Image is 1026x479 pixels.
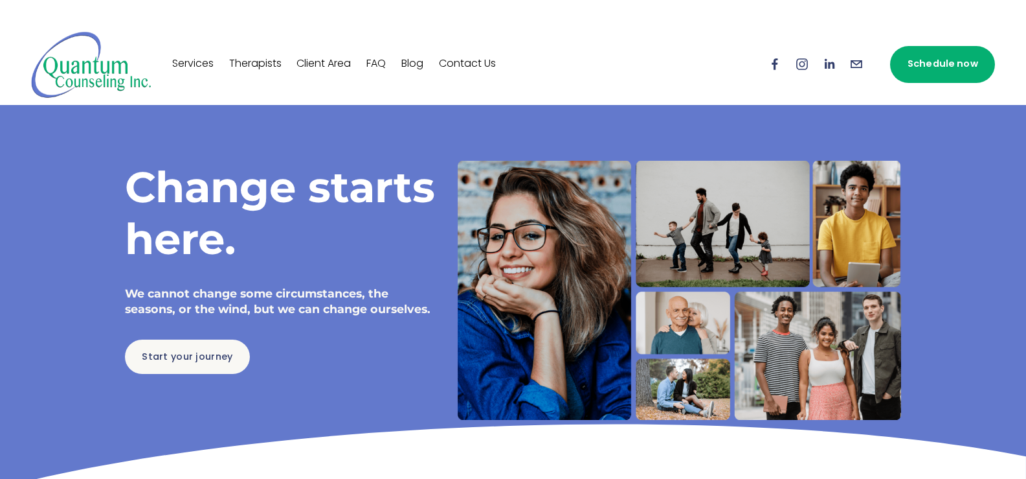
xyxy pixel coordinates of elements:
a: info@quantumcounselinginc.com [849,57,864,71]
h4: We cannot change some circumstances, the seasons, or the wind, but we can change ourselves. [125,286,436,318]
a: Start your journey [125,340,251,374]
a: LinkedIn [822,57,836,71]
a: Schedule now [890,46,995,83]
a: Services [172,54,214,75]
img: Quantum Counseling Inc. | Change starts here. [31,30,152,99]
a: Facebook [768,57,782,71]
h1: Change starts here. [125,161,436,265]
a: Therapists [229,54,282,75]
a: Client Area [296,54,351,75]
a: Blog [401,54,423,75]
a: Instagram [795,57,809,71]
a: FAQ [366,54,386,75]
a: Contact Us [439,54,496,75]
